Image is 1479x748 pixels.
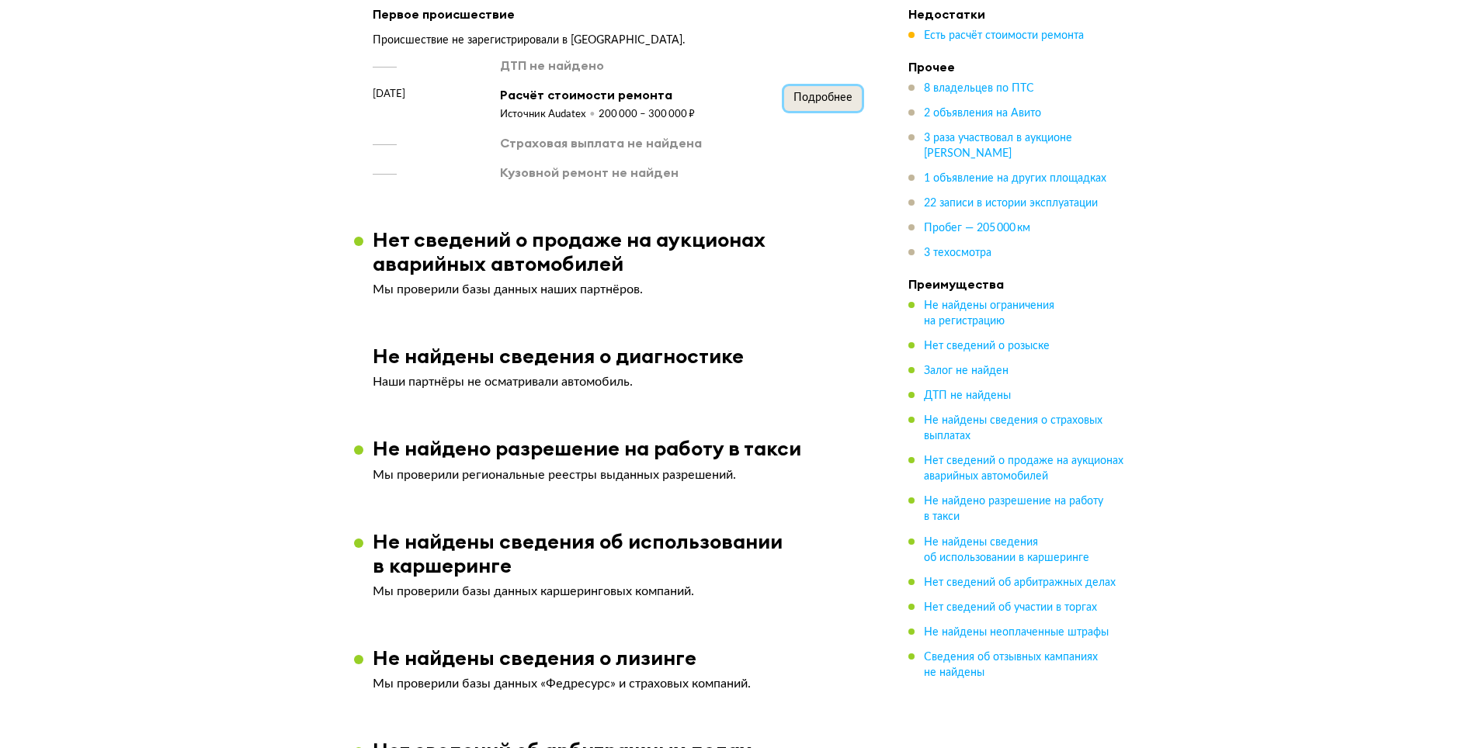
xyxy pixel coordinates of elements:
[924,390,1011,401] span: ДТП не найдены
[373,529,880,577] h3: Не найдены сведения об использовании в каршеринге
[500,57,604,74] div: ДТП не найдено
[373,676,862,691] p: Мы проверили базы данных «Федресурс» и страховых компаний.
[924,198,1098,209] span: 22 записи в истории эксплуатации
[793,92,852,103] span: Подробнее
[924,173,1106,184] span: 1 объявление на других площадках
[373,4,862,24] div: Первое происшествие
[924,248,991,258] span: 3 техосмотра
[924,30,1084,41] span: Есть расчёт стоимости ремонта
[908,6,1126,22] h4: Недостатки
[908,59,1126,74] h4: Прочее
[924,601,1097,612] span: Нет сведений об участии в торгах
[373,374,862,390] p: Наши партнёры не осматривали автомобиль.
[784,86,862,111] button: Подробнее
[908,276,1126,292] h4: Преимущества
[373,436,801,460] h3: Не найдено разрешение на работу в такси
[599,108,695,122] div: 200 000 – 300 000 ₽
[924,651,1098,677] span: Сведения об отзывных кампаниях не найдены
[924,223,1030,234] span: Пробег — 205 000 км
[924,108,1041,119] span: 2 объявления на Авито
[924,415,1102,442] span: Не найдены сведения о страховых выплатах
[500,86,695,103] div: Расчёт стоимости ремонта
[373,227,880,275] h3: Нет сведений о продаже на аукционах аварийных автомобилей
[924,300,1054,327] span: Не найдены ограничения на регистрацию
[373,344,744,368] h3: Не найдены сведения о диагностике
[924,341,1050,351] span: Нет сведений о розыске
[373,584,862,599] p: Мы проверили базы данных каршеринговых компаний.
[924,83,1034,94] span: 8 владельцев по ПТС
[373,646,696,670] h3: Не найдены сведения о лизинге
[373,282,862,297] p: Мы проверили базы данных наших партнёров.
[924,133,1072,159] span: 3 раза участвовал в аукционе [PERSON_NAME]
[924,577,1116,587] span: Нет сведений об арбитражных делах
[924,365,1009,376] span: Залог не найден
[500,164,679,181] div: Кузовной ремонт не найден
[924,496,1103,522] span: Не найдено разрешение на работу в такси
[500,134,702,151] div: Страховая выплата не найдена
[373,33,862,47] div: Происшествие не зарегистрировали в [GEOGRAPHIC_DATA].
[500,108,599,122] div: Источник Audatex
[924,626,1109,637] span: Не найдены неоплаченные штрафы
[924,455,1123,482] span: Нет сведений о продаже на аукционах аварийных автомобилей
[373,467,862,483] p: Мы проверили региональные реестры выданных разрешений.
[373,86,405,102] span: [DATE]
[924,536,1089,563] span: Не найдены сведения об использовании в каршеринге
